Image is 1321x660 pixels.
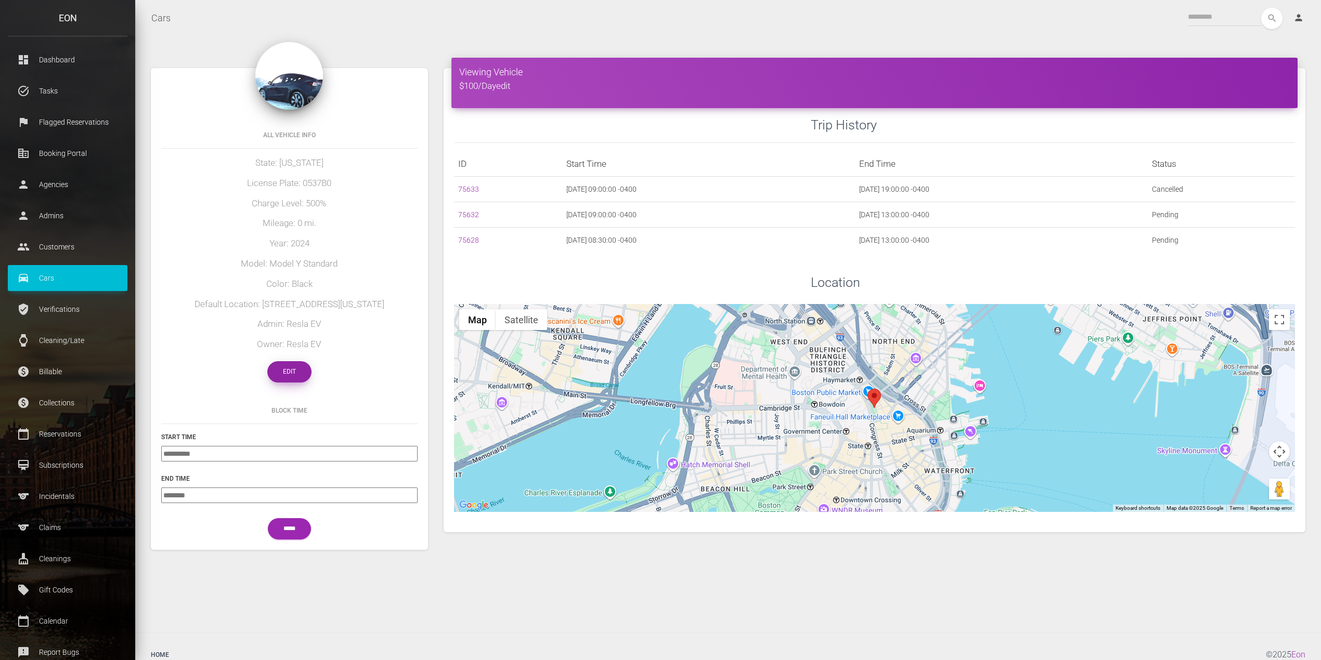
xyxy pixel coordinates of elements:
[16,239,120,255] p: Customers
[1269,309,1290,330] button: Toggle fullscreen view
[8,47,127,73] a: dashboard Dashboard
[8,483,127,509] a: sports Incidentals
[8,421,127,447] a: calendar_today Reservations
[1286,8,1313,29] a: person
[8,390,127,416] a: paid Collections
[458,210,479,219] a: 75632
[562,151,855,177] th: Start Time
[1167,505,1223,511] span: Map data ©2025 Google
[16,52,120,68] p: Dashboard
[8,109,127,135] a: flag Flagged Reservations
[16,114,120,130] p: Flagged Reservations
[16,551,120,566] p: Cleanings
[255,42,323,110] img: 141.jpg
[459,309,496,330] button: Show street map
[457,498,491,512] img: Google
[458,236,479,244] a: 75628
[161,217,418,230] h5: Mileage: 0 mi.
[454,151,563,177] th: ID
[16,395,120,411] p: Collections
[16,146,120,161] p: Booking Portal
[855,202,1148,228] td: [DATE] 13:00:00 -0400
[161,338,418,351] h5: Owner: Resla EV
[457,498,491,512] a: Open this area in Google Maps (opens a new window)
[1148,177,1295,202] td: Cancelled
[8,234,127,260] a: people Customers
[8,608,127,634] a: calendar_today Calendar
[16,364,120,379] p: Billable
[496,81,510,91] a: edit
[161,237,418,250] h5: Year: 2024
[161,157,418,169] h5: State: [US_STATE]
[16,426,120,442] p: Reservations
[8,296,127,322] a: verified_user Verifications
[496,309,547,330] button: Show satellite imagery
[16,270,120,286] p: Cars
[8,171,127,197] a: person Agencies
[562,177,855,202] td: [DATE] 09:00:00 -0400
[811,116,1295,134] h3: Trip History
[161,318,418,331] h5: Admin: Resla EV
[8,359,127,385] a: paid Billable
[16,333,120,348] p: Cleaning/Late
[8,546,127,572] a: cleaning_services Cleanings
[8,452,127,478] a: card_membership Subscriptions
[855,177,1148,202] td: [DATE] 19:00:00 -0400
[8,140,127,166] a: corporate_fare Booking Portal
[16,177,120,192] p: Agencies
[161,258,418,270] h5: Model: Model Y Standard
[161,474,418,483] h6: End Time
[161,278,418,291] h5: Color: Black
[1229,505,1244,511] a: Terms (opens in new tab)
[811,273,1295,292] h3: Location
[161,197,418,210] h5: Charge Level: 500%
[1148,228,1295,253] td: Pending
[16,301,120,317] p: Verifications
[161,177,418,190] h5: License Plate: 0537B0
[1148,202,1295,228] td: Pending
[16,457,120,473] p: Subscriptions
[1148,151,1295,177] th: Status
[562,228,855,253] td: [DATE] 08:30:00 -0400
[459,65,1290,78] h4: Viewing Vehicle
[855,228,1148,253] td: [DATE] 13:00:00 -0400
[8,514,127,540] a: sports Claims
[161,298,418,311] h5: Default Location: [STREET_ADDRESS][US_STATE]
[458,185,479,193] a: 75633
[16,208,120,223] p: Admins
[161,406,418,415] h6: Block Time
[161,130,418,140] h6: All Vehicle Info
[1269,479,1290,499] button: Drag Pegman onto the map to open Street View
[1261,8,1283,29] button: search
[8,78,127,104] a: task_alt Tasks
[1269,441,1290,462] button: Map camera controls
[161,432,418,442] h6: Start Time
[16,582,120,598] p: Gift Codes
[8,327,127,353] a: watch Cleaning/Late
[16,83,120,99] p: Tasks
[16,489,120,504] p: Incidentals
[16,520,120,535] p: Claims
[16,613,120,629] p: Calendar
[8,203,127,229] a: person Admins
[8,577,127,603] a: local_offer Gift Codes
[1291,650,1305,659] a: Eon
[562,202,855,228] td: [DATE] 09:00:00 -0400
[151,5,171,31] a: Cars
[267,361,312,382] a: Edit
[855,151,1148,177] th: End Time
[16,644,120,660] p: Report Bugs
[1116,505,1160,512] button: Keyboard shortcuts
[1293,12,1304,23] i: person
[8,265,127,291] a: drive_eta Cars
[1250,505,1292,511] a: Report a map error
[459,80,1290,93] h5: $100/Day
